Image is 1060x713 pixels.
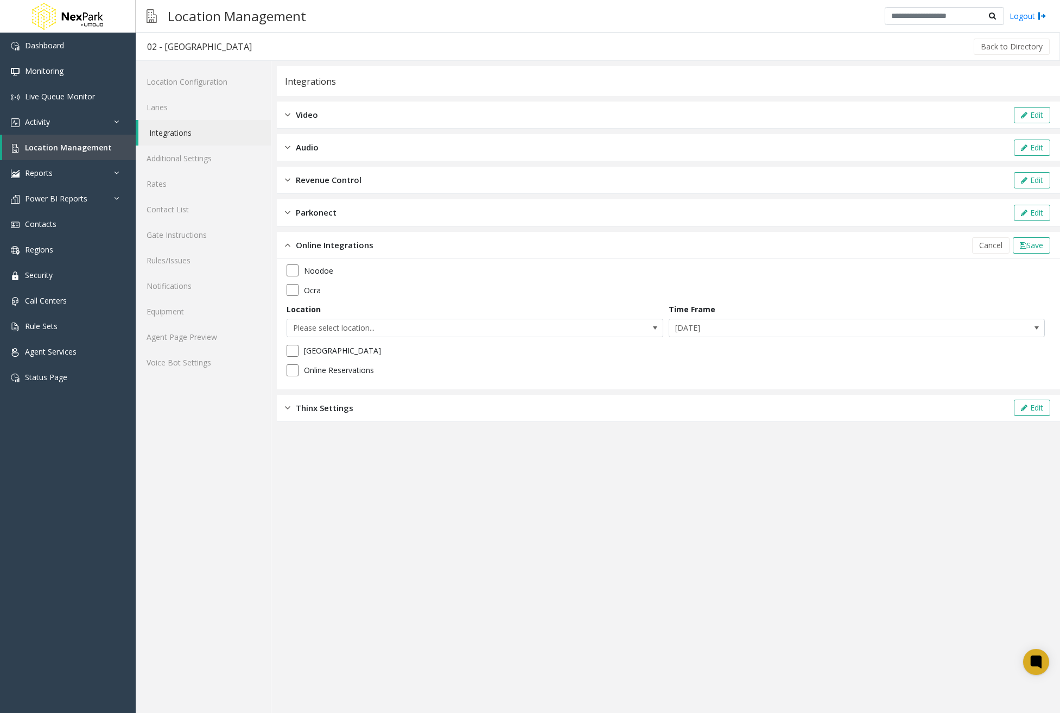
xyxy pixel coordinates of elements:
span: Save [1026,240,1043,250]
a: Location Management [2,135,136,160]
a: Logout [1010,10,1046,22]
span: Reports [25,168,53,178]
label: [GEOGRAPHIC_DATA] [304,345,381,356]
label: Location [287,304,321,315]
button: Save [1013,237,1050,254]
span: [DATE] [669,319,969,337]
span: Online Integrations [296,239,373,251]
img: 'icon' [11,348,20,357]
img: logout [1038,10,1046,22]
img: closed [285,402,290,414]
label: Time Frame [669,304,715,315]
h3: Location Management [162,3,312,29]
span: Regions [25,244,53,255]
button: Back to Directory [974,39,1050,55]
a: Gate Instructions [136,222,271,248]
span: NO DATA FOUND [287,319,663,337]
a: Equipment [136,299,271,324]
img: closed [285,141,290,154]
span: Monitoring [25,66,64,76]
img: 'icon' [11,323,20,331]
button: Edit [1014,205,1050,221]
span: Contacts [25,219,56,229]
button: Edit [1014,140,1050,156]
label: Online Reservations [304,364,374,376]
span: Parkonect [296,206,337,219]
button: Edit [1014,107,1050,123]
span: Rule Sets [25,321,58,331]
a: Agent Page Preview [136,324,271,350]
img: 'icon' [11,144,20,153]
a: Contact List [136,197,271,222]
img: 'icon' [11,272,20,280]
img: closed [285,109,290,121]
label: Noodoe [304,265,333,276]
span: Security [25,270,53,280]
span: Cancel [979,240,1002,250]
span: Please select location... [287,319,587,337]
a: Additional Settings [136,146,271,171]
span: Live Queue Monitor [25,91,95,102]
span: Power BI Reports [25,193,87,204]
span: Dashboard [25,40,64,51]
button: Cancel [972,237,1010,254]
a: Notifications [136,273,271,299]
span: Activity [25,117,50,127]
div: Integrations [285,74,336,89]
img: pageIcon [147,3,157,29]
img: 'icon' [11,374,20,382]
img: closed [285,206,290,219]
div: 02 - [GEOGRAPHIC_DATA] [147,40,252,54]
img: 'icon' [11,246,20,255]
img: 'icon' [11,169,20,178]
span: Audio [296,141,319,154]
a: Rules/Issues [136,248,271,273]
a: Location Configuration [136,69,271,94]
span: Video [296,109,318,121]
span: Agent Services [25,346,77,357]
span: Status Page [25,372,67,382]
img: closed [285,174,290,186]
span: Revenue Control [296,174,361,186]
img: 'icon' [11,195,20,204]
label: Ocra [304,285,321,296]
a: Rates [136,171,271,197]
button: Edit [1014,172,1050,188]
span: Thinx Settings [296,402,353,414]
img: 'icon' [11,118,20,127]
span: Call Centers [25,295,67,306]
button: Edit [1014,400,1050,416]
img: opened [285,239,290,251]
a: Voice Bot Settings [136,350,271,375]
img: 'icon' [11,42,20,51]
img: 'icon' [11,220,20,229]
img: 'icon' [11,93,20,102]
a: Lanes [136,94,271,120]
img: 'icon' [11,67,20,76]
img: 'icon' [11,297,20,306]
span: Location Management [25,142,112,153]
a: Integrations [138,120,271,146]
